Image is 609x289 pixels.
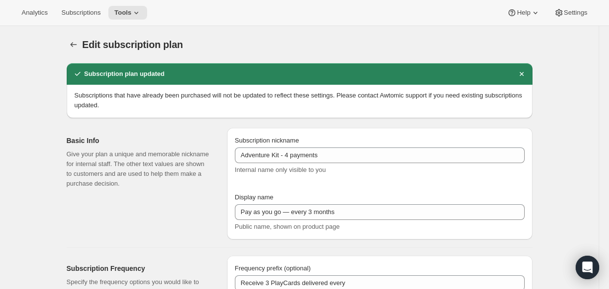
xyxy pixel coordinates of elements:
[84,69,165,79] h2: Subscription plan updated
[67,149,211,189] p: Give your plan a unique and memorable nickname for internal staff. The other text values are show...
[548,6,593,20] button: Settings
[75,91,525,110] p: Subscriptions that have already been purchased will not be updated to reflect these settings. Ple...
[67,136,211,145] h2: Basic Info
[16,6,53,20] button: Analytics
[564,9,587,17] span: Settings
[108,6,147,20] button: Tools
[114,9,131,17] span: Tools
[501,6,546,20] button: Help
[67,38,80,51] button: Subscription plans
[576,256,599,279] div: Open Intercom Messenger
[235,193,274,201] span: Display name
[22,9,48,17] span: Analytics
[517,9,530,17] span: Help
[235,265,311,272] span: Frequency prefix (optional)
[235,223,340,230] span: Public name, shown on product page
[235,147,525,163] input: Subscribe & Save
[235,137,299,144] span: Subscription nickname
[82,39,183,50] span: Edit subscription plan
[55,6,106,20] button: Subscriptions
[235,166,326,173] span: Internal name only visible to you
[61,9,101,17] span: Subscriptions
[515,67,529,81] button: Dismiss notification
[235,204,525,220] input: Subscribe & Save
[67,264,211,273] h2: Subscription Frequency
